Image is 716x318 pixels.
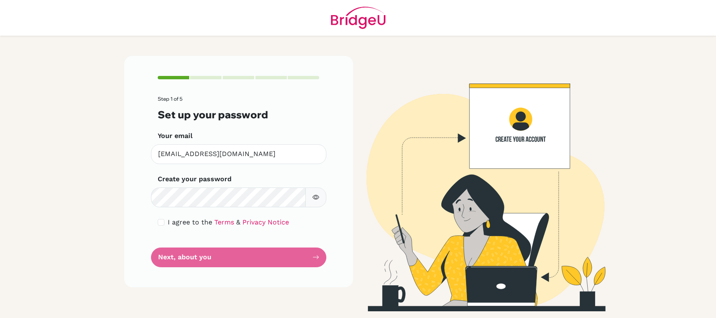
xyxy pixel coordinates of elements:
a: Terms [214,218,234,226]
input: Insert your email* [151,144,326,164]
label: Your email [158,131,193,141]
a: Privacy Notice [242,218,289,226]
span: Step 1 of 5 [158,96,182,102]
span: I agree to the [168,218,212,226]
label: Create your password [158,174,232,184]
span: & [236,218,240,226]
h3: Set up your password [158,109,320,121]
